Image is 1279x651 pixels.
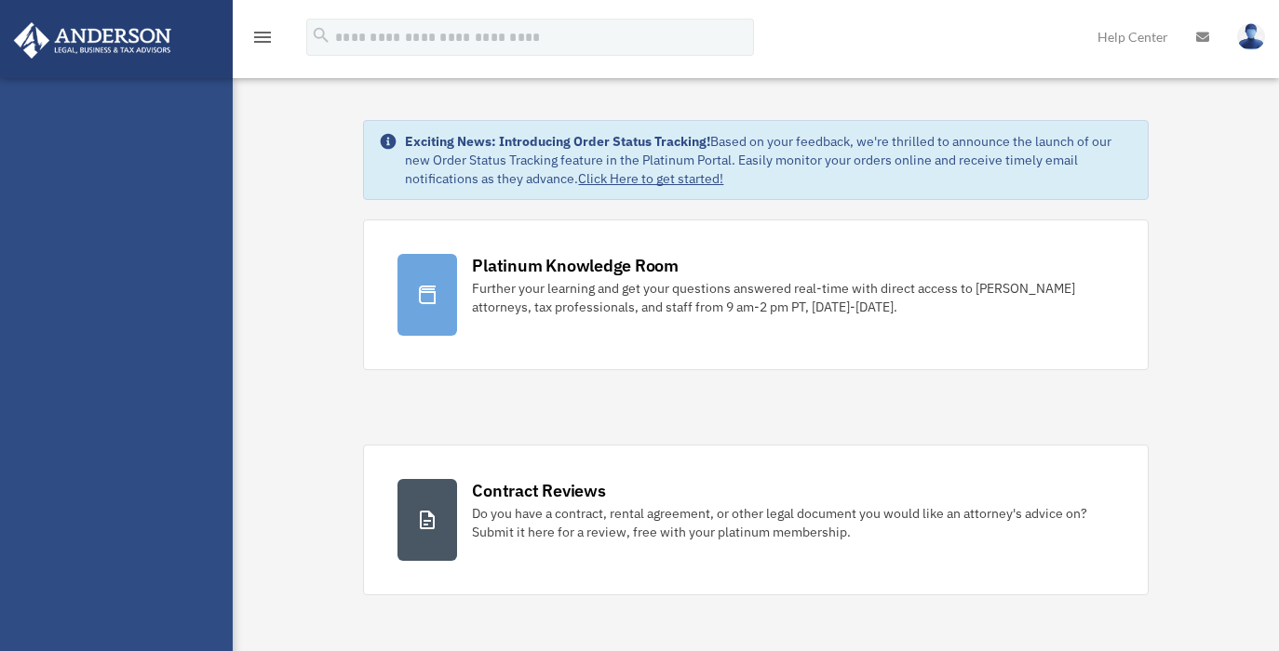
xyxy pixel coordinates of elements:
[363,445,1148,595] a: Contract Reviews Do you have a contract, rental agreement, or other legal document you would like...
[8,22,177,59] img: Anderson Advisors Platinum Portal
[578,170,723,187] a: Click Here to get started!
[472,504,1113,541] div: Do you have a contract, rental agreement, or other legal document you would like an attorney's ad...
[472,279,1113,316] div: Further your learning and get your questions answered real-time with direct access to [PERSON_NAM...
[405,133,710,150] strong: Exciting News: Introducing Order Status Tracking!
[472,479,605,502] div: Contract Reviews
[311,25,331,46] i: search
[251,33,274,48] a: menu
[405,132,1132,188] div: Based on your feedback, we're thrilled to announce the launch of our new Order Status Tracking fe...
[472,254,679,277] div: Platinum Knowledge Room
[251,26,274,48] i: menu
[363,219,1148,370] a: Platinum Knowledge Room Further your learning and get your questions answered real-time with dire...
[1237,23,1265,50] img: User Pic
